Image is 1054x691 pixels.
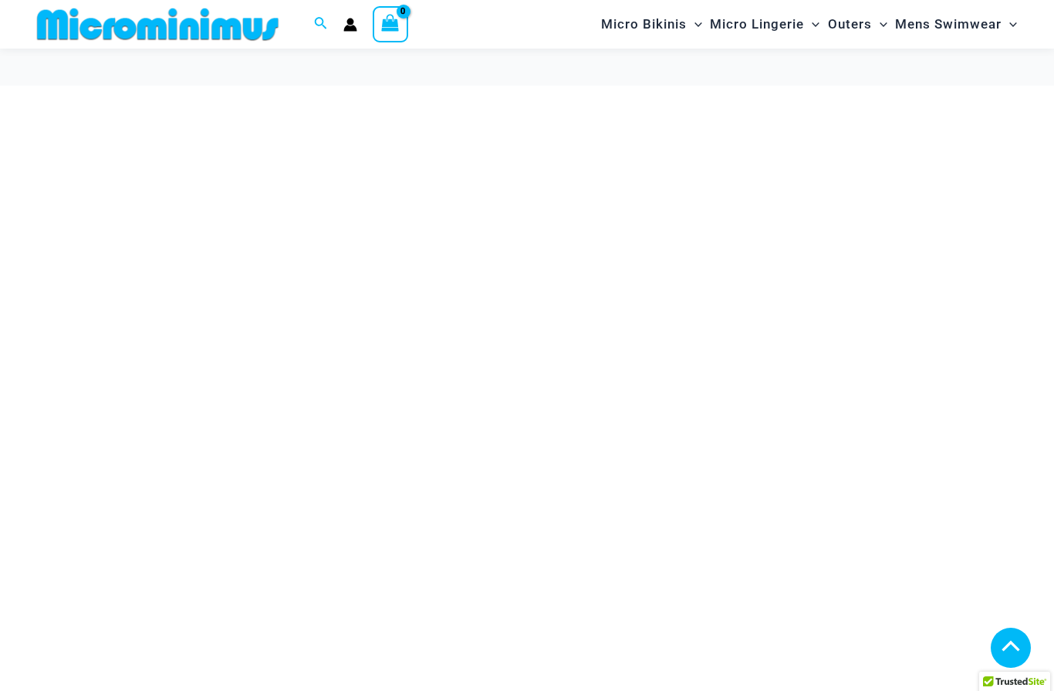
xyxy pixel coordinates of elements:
[1002,5,1017,44] span: Menu Toggle
[31,7,285,42] img: MM SHOP LOGO FLAT
[804,5,819,44] span: Menu Toggle
[895,5,1002,44] span: Mens Swimwear
[373,6,408,42] a: View Shopping Cart, empty
[872,5,887,44] span: Menu Toggle
[687,5,702,44] span: Menu Toggle
[828,5,872,44] span: Outers
[601,5,687,44] span: Micro Bikinis
[706,5,823,44] a: Micro LingerieMenu ToggleMenu Toggle
[710,5,804,44] span: Micro Lingerie
[597,5,706,44] a: Micro BikinisMenu ToggleMenu Toggle
[343,18,357,32] a: Account icon link
[595,2,1023,46] nav: Site Navigation
[891,5,1021,44] a: Mens SwimwearMenu ToggleMenu Toggle
[824,5,891,44] a: OutersMenu ToggleMenu Toggle
[314,15,328,34] a: Search icon link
